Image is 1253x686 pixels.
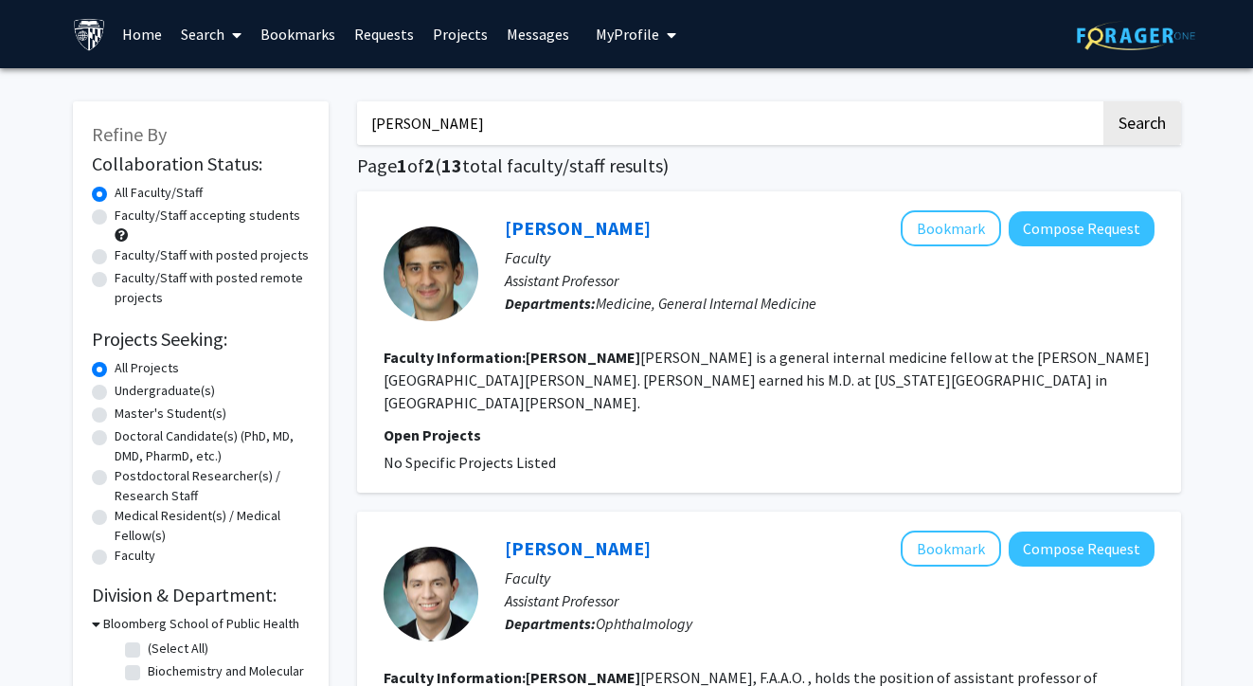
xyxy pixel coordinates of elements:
[384,453,556,472] span: No Specific Projects Listed
[115,183,203,203] label: All Faculty/Staff
[92,328,310,351] h2: Projects Seeking:
[384,348,526,367] b: Faculty Information:
[115,381,215,401] label: Undergraduate(s)
[596,25,659,44] span: My Profile
[115,426,310,466] label: Doctoral Candidate(s) (PhD, MD, DMD, PharmD, etc.)
[397,153,407,177] span: 1
[92,153,310,175] h2: Collaboration Status:
[115,245,309,265] label: Faculty/Staff with posted projects
[424,153,435,177] span: 2
[384,348,1150,412] fg-read-more: [PERSON_NAME] is a general internal medicine fellow at the [PERSON_NAME][GEOGRAPHIC_DATA][PERSON_...
[1077,21,1195,50] img: ForagerOne Logo
[596,614,692,633] span: Ophthalmology
[115,268,310,308] label: Faculty/Staff with posted remote projects
[115,358,179,378] label: All Projects
[384,424,1155,446] p: Open Projects
[251,1,345,67] a: Bookmarks
[92,584,310,606] h2: Division & Department:
[115,546,155,566] label: Faculty
[526,348,640,367] b: [PERSON_NAME]
[357,154,1181,177] h1: Page of ( total faculty/staff results)
[115,506,310,546] label: Medical Resident(s) / Medical Fellow(s)
[1009,211,1155,246] button: Compose Request to Todd Fojo
[505,614,596,633] b: Departments:
[115,466,310,506] label: Postdoctoral Researcher(s) / Research Staff
[357,101,1101,145] input: Search Keywords
[505,567,1155,589] p: Faculty
[441,153,462,177] span: 13
[171,1,251,67] a: Search
[596,294,816,313] span: Medicine, General Internal Medicine
[497,1,579,67] a: Messages
[14,601,81,672] iframe: Chat
[505,246,1155,269] p: Faculty
[103,614,299,634] h3: Bloomberg School of Public Health
[345,1,423,67] a: Requests
[1009,532,1155,567] button: Compose Request to Anthony Gonzales
[1103,101,1181,145] button: Search
[73,18,106,51] img: Johns Hopkins University Logo
[901,210,1001,246] button: Add Todd Fojo to Bookmarks
[505,269,1155,292] p: Assistant Professor
[505,536,651,560] a: [PERSON_NAME]
[901,531,1001,567] button: Add Anthony Gonzales to Bookmarks
[505,216,651,240] a: [PERSON_NAME]
[148,639,208,659] label: (Select All)
[113,1,171,67] a: Home
[115,404,226,424] label: Master's Student(s)
[505,294,596,313] b: Departments:
[423,1,497,67] a: Projects
[505,589,1155,612] p: Assistant Professor
[92,122,167,146] span: Refine By
[115,206,300,226] label: Faculty/Staff accepting students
